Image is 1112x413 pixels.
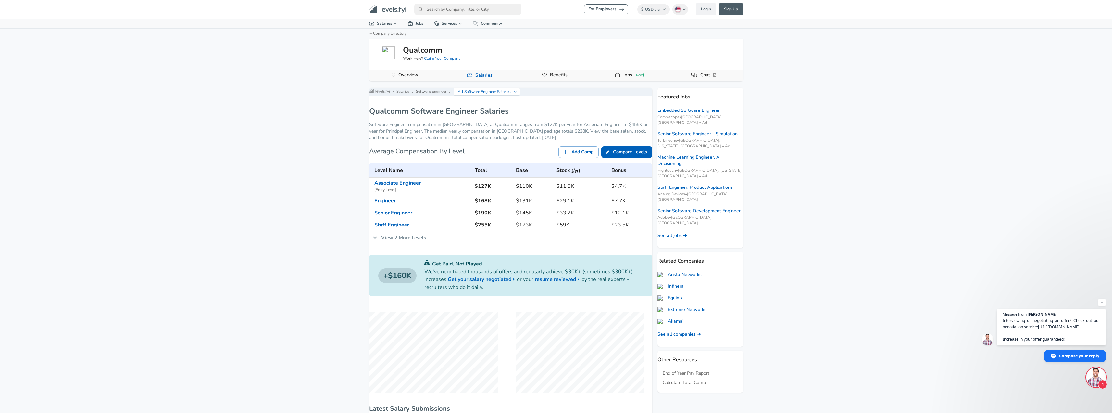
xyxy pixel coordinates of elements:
[374,209,412,216] a: Senior Engineer
[558,146,599,158] a: Add Comp
[475,166,511,175] h6: Total
[698,70,720,81] a: Chat
[369,106,509,116] h1: Qualcomm Software Engineer Salaries
[657,191,743,202] span: Analog Devices • [GEOGRAPHIC_DATA], [GEOGRAPHIC_DATA]
[403,56,460,61] span: Work Here?
[657,107,720,114] a: Embedded Software Engineer
[535,276,581,283] a: resume reviewed
[416,89,446,94] a: Software Engineer
[1003,312,1027,316] span: Message from
[657,184,733,191] a: Staff Engineer, Product Applications
[657,318,683,325] a: Akamai
[364,19,403,28] a: Salaries
[657,154,743,167] a: Machine Learning Engineer, AI Decisioning
[475,220,511,229] h6: $255K
[475,196,511,205] h6: $168K
[1059,350,1099,362] span: Compose your reply
[429,19,468,28] a: Services
[663,370,709,377] a: End of Year Pay Report
[637,4,670,15] button: $USD/ yr
[468,19,507,28] a: Community
[663,380,706,386] a: Calculate Total Comp
[374,179,421,187] a: Associate Engineer
[396,89,409,94] a: Salaries
[369,70,743,81] div: Company Data Navigation
[635,73,644,77] div: New
[620,70,646,81] a: JobsNew
[516,196,551,205] h6: $131K
[556,208,606,217] h6: $33.2K
[601,146,652,158] a: Compare Levels
[396,70,421,81] a: Overview
[657,252,743,265] p: Related Companies
[547,70,570,81] a: Benefits
[473,70,495,81] a: Salaries
[424,56,460,61] a: Claim Your Company
[645,7,654,12] span: USD
[449,147,465,156] span: Level
[696,3,716,15] a: Login
[374,221,409,228] a: Staff Engineer
[369,122,652,141] p: Software Engineer compensation in [GEOGRAPHIC_DATA] at Qualcomm ranges from $127K per year for As...
[1086,368,1106,387] div: Open chat
[424,260,430,265] img: svg+xml;base64,PHN2ZyB4bWxucz0iaHR0cDovL3d3dy53My5vcmcvMjAwMC9zdmciIGZpbGw9IiMwYzU0NjAiIHZpZXdCb3...
[475,208,511,217] h6: $190K
[657,319,665,324] img: akamai.com
[657,131,738,137] a: Senior Software Engineer - Simulation
[641,7,643,12] span: $
[556,166,606,175] h6: Stock
[374,197,396,204] a: Engineer
[657,295,665,301] img: equinix.com
[403,45,442,56] h5: Qualcomm
[403,19,429,28] a: Jobs
[516,208,551,217] h6: $145K
[657,283,684,290] a: Infinera
[516,220,551,229] h6: $173K
[424,268,643,291] p: We've negotiated thousands of offers and regularly achieve $30K+ (sometimes $300K+) increases. or...
[556,182,606,191] h6: $11.5K
[657,271,702,278] a: Arista Networks
[657,215,743,226] span: Adobe • [GEOGRAPHIC_DATA], [GEOGRAPHIC_DATA]
[657,272,665,277] img: arista.com
[475,182,511,191] h6: $127K
[657,307,665,312] img: extremenetworks.com
[369,231,430,244] a: View 2 More Levels
[655,7,661,12] span: / yr
[369,146,465,157] h6: Average Compensation By
[556,220,606,229] h6: $59K
[369,163,652,231] table: Qualcomm's Software Engineer levels
[719,3,743,15] a: Sign Up
[611,196,649,205] h6: $7.7K
[611,182,649,191] h6: $4.7K
[361,3,751,16] nav: primary
[516,166,551,175] h6: Base
[556,196,606,205] h6: $29.1K
[657,168,743,179] span: Hightouch • [GEOGRAPHIC_DATA], [US_STATE], [GEOGRAPHIC_DATA] • Ad
[584,4,628,14] a: For Employers
[657,295,682,301] a: Equinix
[1003,317,1100,342] span: Interviewing or negotiating an offer? Check out our negotiation service: Increase in your offer g...
[382,46,395,59] img: qualcomm.com
[516,182,551,191] h6: $110K
[611,220,649,229] h6: $23.5K
[657,232,687,239] a: See all jobs ➜
[378,268,417,283] a: $160K
[1028,312,1057,316] span: [PERSON_NAME]
[657,88,743,101] p: Featured Jobs
[672,4,688,15] button: English (US)
[657,208,741,214] a: Senior Software Development Engineer
[1098,380,1107,389] span: 1
[657,351,743,364] p: Other Resources
[424,260,643,268] p: Get Paid, Not Played
[571,167,580,175] button: (/yr)
[448,276,517,283] a: Get your salary negotiated
[611,166,649,175] h6: Bonus
[657,331,701,338] a: See all companies ➜
[374,166,469,175] h6: Level Name
[657,306,706,313] a: Extreme Networks
[414,4,521,15] input: Search by Company, Title, or City
[369,31,406,36] a: ←Company Directory
[675,7,681,12] img: English (US)
[657,114,743,125] span: Commscope • [GEOGRAPHIC_DATA], [GEOGRAPHIC_DATA] • Ad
